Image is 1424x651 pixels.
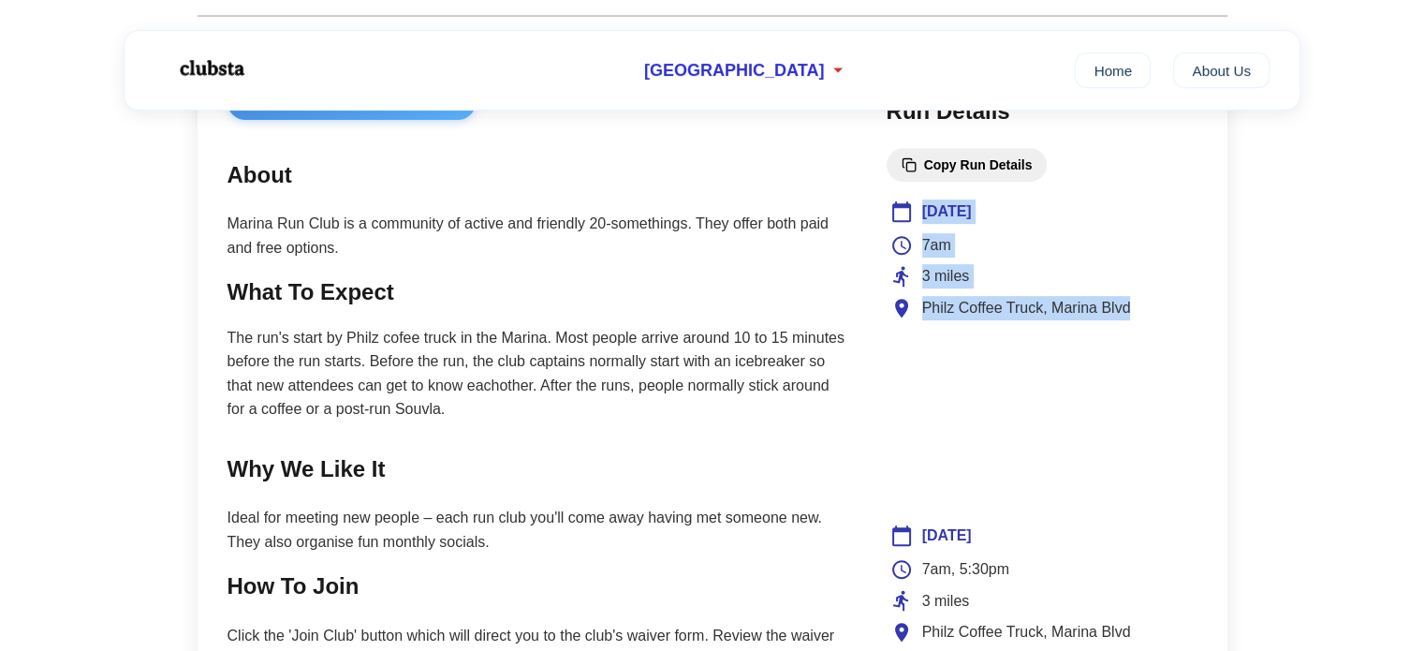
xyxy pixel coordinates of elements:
[922,557,1009,582] span: 7am, 5:30pm
[922,620,1131,644] span: Philz Coffee Truck, Marina Blvd
[922,589,970,614] span: 3 miles
[922,200,972,224] span: [DATE]
[228,274,849,310] h2: What To Expect
[1173,52,1270,88] a: About Us
[922,264,970,289] span: 3 miles
[228,157,849,193] h2: About
[228,569,849,604] h2: How To Join
[644,61,824,81] span: [GEOGRAPHIC_DATA]
[922,524,972,548] span: [DATE]
[154,45,267,92] img: Logo
[1075,52,1151,88] a: Home
[228,326,849,422] p: The run's start by Philz cofee truck in the Marina. Most people arrive around 10 to 15 minutes be...
[922,233,951,258] span: 7am
[228,451,849,487] h2: Why We Like It
[922,296,1131,320] span: Philz Coffee Truck, Marina Blvd
[228,212,849,259] p: Marina Run Club is a community of active and friendly 20-somethings. They offer both paid and fre...
[887,148,1048,182] button: Copy Run Details
[890,338,1194,479] iframe: Club Location Map
[228,506,849,554] p: Ideal for meeting new people – each run club you'll come away having met someone new. They also o...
